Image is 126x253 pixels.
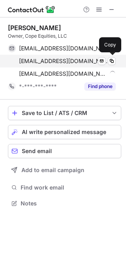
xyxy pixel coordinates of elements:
[8,33,121,40] div: Owner, Cope Equities, LLC
[21,200,118,207] span: Notes
[8,163,121,177] button: Add to email campaign
[8,24,61,32] div: [PERSON_NAME]
[84,82,116,90] button: Reveal Button
[19,70,107,77] span: [EMAIL_ADDRESS][DOMAIN_NAME]
[8,125,121,139] button: AI write personalized message
[8,198,121,209] button: Notes
[22,129,106,135] span: AI write personalized message
[19,57,110,65] span: [EMAIL_ADDRESS][DOMAIN_NAME]
[21,167,84,173] span: Add to email campaign
[8,144,121,158] button: Send email
[21,184,118,191] span: Find work email
[8,182,121,193] button: Find work email
[8,5,55,14] img: ContactOut v5.3.10
[19,45,110,52] span: [EMAIL_ADDRESS][DOMAIN_NAME]
[8,106,121,120] button: save-profile-one-click
[22,148,52,154] span: Send email
[22,110,107,116] div: Save to List / ATS / CRM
